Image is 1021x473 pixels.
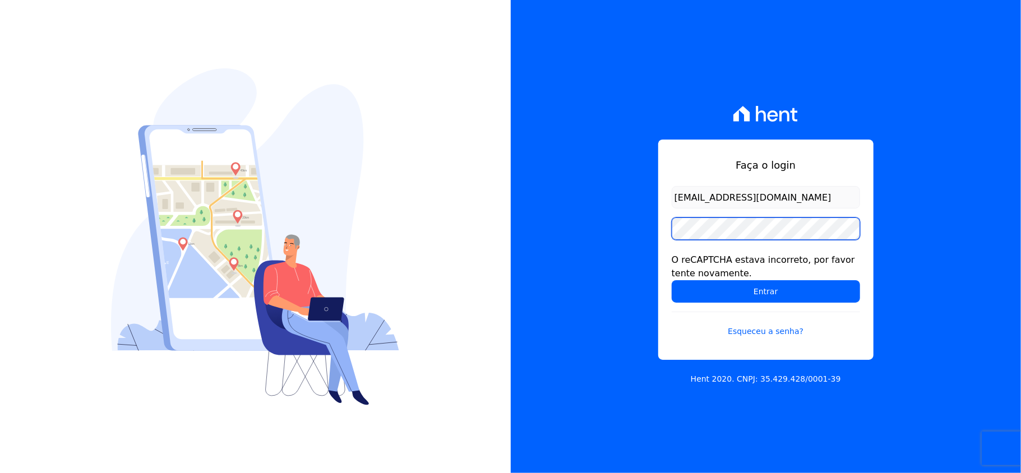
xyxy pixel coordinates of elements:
input: Entrar [672,280,860,303]
p: Hent 2020. CNPJ: 35.429.428/0001-39 [691,373,841,385]
h1: Faça o login [672,157,860,173]
a: Esqueceu a senha? [672,312,860,337]
div: O reCAPTCHA estava incorreto, por favor tente novamente. [672,253,860,280]
input: Email [672,186,860,208]
img: Login [111,68,399,405]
